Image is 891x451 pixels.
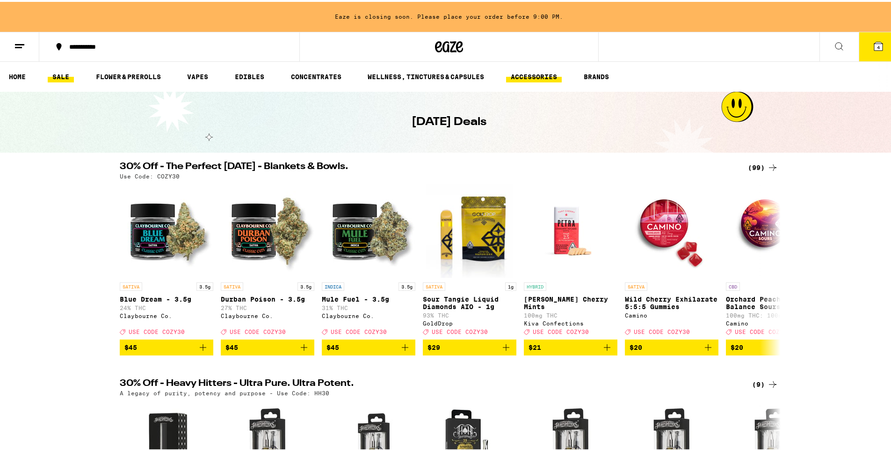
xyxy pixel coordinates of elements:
a: EDIBLES [230,69,269,81]
span: USE CODE COZY30 [129,327,185,333]
a: ACCESSORIES [506,69,562,81]
a: Open page for Petra Tart Cherry Mints from Kiva Confections [524,182,617,338]
span: USE CODE COZY30 [634,327,690,333]
a: Open page for Mule Fuel - 3.5g from Claybourne Co. [322,182,415,338]
p: Blue Dream - 3.5g [120,294,213,301]
a: BRANDS [579,69,614,81]
span: $29 [427,342,440,349]
p: Wild Cherry Exhilarate 5:5:5 Gummies [625,294,718,309]
button: Add to bag [120,338,213,354]
p: Mule Fuel - 3.5g [322,294,415,301]
div: GoldDrop [423,318,516,325]
a: Open page for Sour Tangie Liquid Diamonds AIO - 1g from GoldDrop [423,182,516,338]
p: 3.5g [196,281,213,289]
p: SATIVA [423,281,445,289]
span: $20 [731,342,743,349]
p: SATIVA [625,281,647,289]
h2: 30% Off - Heavy Hitters - Ultra Pure. Ultra Potent. [120,377,732,388]
p: Durban Poison - 3.5g [221,294,314,301]
div: Claybourne Co. [120,311,213,317]
img: Camino - Wild Cherry Exhilarate 5:5:5 Gummies [625,182,718,276]
span: USE CODE COZY30 [735,327,791,333]
button: Add to bag [423,338,516,354]
a: (99) [748,160,778,171]
button: Add to bag [726,338,819,354]
p: 1g [505,281,516,289]
button: Redirect to URL [0,0,511,68]
button: Add to bag [322,338,415,354]
p: SATIVA [120,281,142,289]
p: A legacy of purity, potency and purpose - Use Code: HH30 [120,388,329,394]
p: 24% THC [120,303,213,309]
span: $45 [124,342,137,349]
p: HYBRID [524,281,546,289]
a: VAPES [182,69,213,81]
p: 3.5g [297,281,314,289]
p: INDICA [322,281,344,289]
button: Add to bag [524,338,617,354]
p: 3.5g [398,281,415,289]
a: HOME [4,69,30,81]
p: Orchard Peach 1:1 Balance Sours Gummies [726,294,819,309]
a: CONCENTRATES [286,69,346,81]
p: 93% THC [423,311,516,317]
span: Hi. Need any help? [6,7,67,14]
p: 27% THC [221,303,314,309]
span: 4 [877,43,880,48]
img: Claybourne Co. - Durban Poison - 3.5g [221,182,314,276]
span: $20 [630,342,642,349]
div: Claybourne Co. [322,311,415,317]
p: 31% THC [322,303,415,309]
button: Add to bag [221,338,314,354]
div: Camino [726,318,819,325]
p: SATIVA [221,281,243,289]
div: Kiva Confections [524,318,617,325]
span: $21 [529,342,541,349]
a: WELLNESS, TINCTURES & CAPSULES [363,69,489,81]
a: Open page for Orchard Peach 1:1 Balance Sours Gummies from Camino [726,182,819,338]
span: USE CODE COZY30 [533,327,589,333]
img: Camino - Orchard Peach 1:1 Balance Sours Gummies [726,182,819,276]
a: (9) [752,377,778,388]
a: Open page for Blue Dream - 3.5g from Claybourne Co. [120,182,213,338]
p: 100mg THC [524,311,617,317]
span: USE CODE COZY30 [230,327,286,333]
h1: [DATE] Deals [412,112,486,128]
div: Camino [625,311,718,317]
a: SALE [48,69,74,81]
a: Open page for Wild Cherry Exhilarate 5:5:5 Gummies from Camino [625,182,718,338]
h2: 30% Off - The Perfect [DATE] - Blankets & Bowls. [120,160,732,171]
p: 100mg THC: 100mg CBD [726,311,819,317]
img: Kiva Confections - Petra Tart Cherry Mints [524,182,617,276]
a: FLOWER & PREROLLS [91,69,166,81]
span: $45 [326,342,339,349]
div: Claybourne Co. [221,311,314,317]
p: Use Code: COZY30 [120,171,180,177]
img: GoldDrop - Sour Tangie Liquid Diamonds AIO - 1g [426,182,513,276]
span: $45 [225,342,238,349]
button: Add to bag [625,338,718,354]
img: Claybourne Co. - Mule Fuel - 3.5g [322,182,415,276]
span: USE CODE COZY30 [331,327,387,333]
p: Sour Tangie Liquid Diamonds AIO - 1g [423,294,516,309]
span: USE CODE COZY30 [432,327,488,333]
p: CBD [726,281,740,289]
img: Claybourne Co. - Blue Dream - 3.5g [120,182,213,276]
p: [PERSON_NAME] Cherry Mints [524,294,617,309]
a: Open page for Durban Poison - 3.5g from Claybourne Co. [221,182,314,338]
